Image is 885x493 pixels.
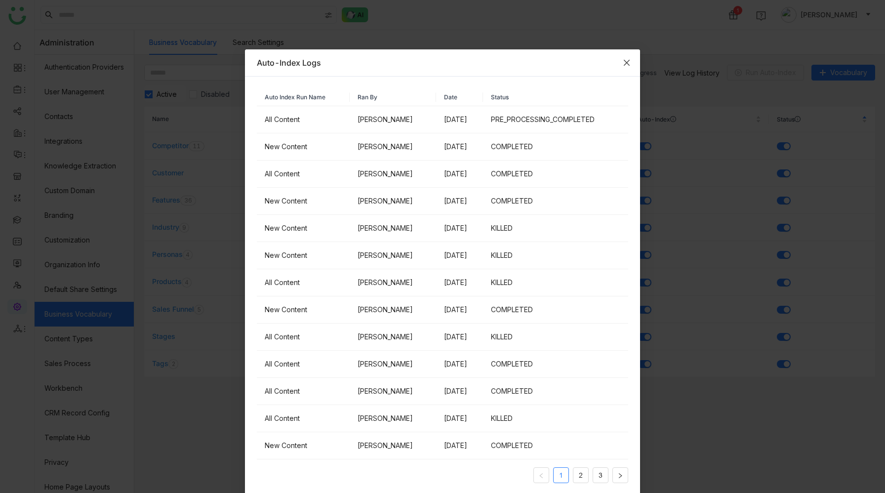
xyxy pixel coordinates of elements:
td: [DATE] [436,432,483,459]
td: All Content [257,405,350,432]
li: 2 [573,467,589,483]
td: [DATE] [436,161,483,188]
td: [PERSON_NAME] [350,188,436,215]
a: 2 [573,468,588,483]
td: COMPLETED [483,432,628,459]
th: Auto Index Run Name [257,88,350,106]
td: COMPLETED [483,161,628,188]
td: [PERSON_NAME] [350,324,436,351]
td: [PERSON_NAME] [350,378,436,405]
td: [DATE] [436,133,483,161]
button: Next Page [612,467,628,483]
td: [PERSON_NAME] [350,133,436,161]
button: Close [613,49,640,76]
td: All Content [257,324,350,351]
td: New Content [257,296,350,324]
td: [PERSON_NAME] [350,296,436,324]
td: [PERSON_NAME] [350,405,436,432]
td: COMPLETED [483,133,628,161]
button: Previous Page [533,467,549,483]
td: [DATE] [436,188,483,215]
td: KILLED [483,405,628,432]
td: [PERSON_NAME] [350,106,436,133]
td: COMPLETED [483,296,628,324]
td: All Content [257,161,350,188]
th: Status [483,88,628,106]
td: COMPLETED [483,351,628,378]
td: All Content [257,351,350,378]
td: [DATE] [436,269,483,296]
td: New Content [257,215,350,242]
div: Auto-Index Logs [257,57,628,68]
td: [DATE] [436,405,483,432]
th: Ran By [350,88,436,106]
td: [DATE] [436,296,483,324]
td: [PERSON_NAME] [350,432,436,459]
td: COMPLETED [483,188,628,215]
td: [PERSON_NAME] [350,161,436,188]
td: [DATE] [436,351,483,378]
th: Date [436,88,483,106]
td: [DATE] [436,324,483,351]
td: New Content [257,242,350,269]
td: KILLED [483,324,628,351]
td: PRE_PROCESSING_COMPLETED [483,106,628,133]
td: New Content [257,432,350,459]
td: COMPLETED [483,378,628,405]
td: New Content [257,188,350,215]
td: [PERSON_NAME] [350,269,436,296]
td: New Content [257,133,350,161]
td: All Content [257,269,350,296]
td: KILLED [483,242,628,269]
td: All Content [257,106,350,133]
td: [DATE] [436,215,483,242]
a: 1 [554,468,568,483]
td: All Content [257,378,350,405]
td: KILLED [483,269,628,296]
td: [DATE] [436,378,483,405]
td: [PERSON_NAME] [350,215,436,242]
td: [PERSON_NAME] [350,242,436,269]
td: [DATE] [436,242,483,269]
td: [DATE] [436,106,483,133]
td: KILLED [483,215,628,242]
li: 1 [553,467,569,483]
li: 3 [593,467,608,483]
td: [PERSON_NAME] [350,351,436,378]
a: 3 [593,468,608,483]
